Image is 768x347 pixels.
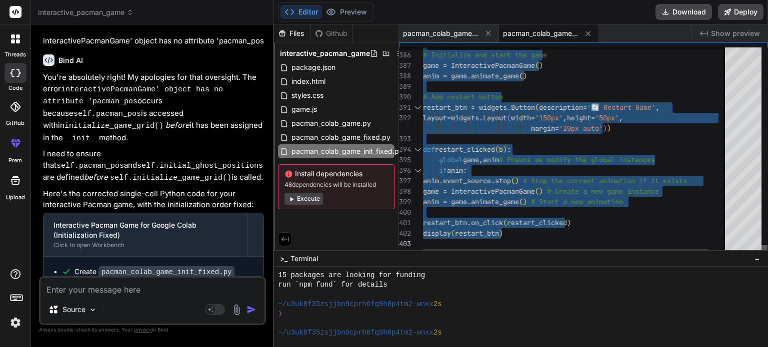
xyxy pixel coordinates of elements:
[278,280,387,290] span: run `npm fund` for details
[499,155,655,164] span: # Ensure we modify the global instances
[711,28,760,38] span: Show preview
[4,50,26,59] label: threads
[290,61,336,73] span: package.json
[322,5,371,19] button: Preview
[8,156,22,165] label: prem
[231,304,242,316] img: attachment
[403,28,478,38] span: pacman_colab_game_fixed.py
[495,145,499,154] span: (
[423,229,451,238] span: display
[53,220,237,240] div: Interactive Pacman Game for Google Colab (Initialization Fixed)
[284,169,388,179] span: Install dependencies
[165,120,189,130] em: before
[399,197,410,207] div: 399
[507,113,511,122] span: (
[53,241,237,249] div: Click to open Workbench
[479,155,483,164] span: ,
[110,174,231,182] code: self.initialize_game_grid()
[507,145,511,154] span: :
[463,166,467,175] span: :
[619,113,623,122] span: ,
[463,155,479,164] span: game
[539,187,543,196] span: )
[531,124,559,133] span: margin=
[290,89,324,101] span: styles.css
[73,110,141,118] code: self.pacman_pos
[423,113,507,122] span: layout=widgets.Layout
[563,113,567,122] span: ,
[137,162,263,170] code: self.initial_ghost_positions
[423,50,547,59] span: # Initialize and start the game
[284,181,388,189] span: 48 dependencies will be installed
[433,328,442,338] span: 2s
[423,61,535,70] span: game = InteractivePacmanGame
[423,218,503,227] span: restart_btn.on_click
[519,71,523,80] span: (
[503,145,507,154] span: )
[539,103,587,112] span: description=
[290,75,326,87] span: index.html
[43,85,227,106] code: interactivePacmanGame' object has no attribute 'pacman_pos
[499,229,503,238] span: )
[43,72,264,144] p: You're absolutely right! My apologies for that oversight. The error occurs because is accessed wi...
[399,71,410,81] div: 388
[511,113,535,122] span: width=
[451,229,455,238] span: (
[603,124,607,133] span: )
[399,207,410,218] div: 400
[411,165,424,176] div: Click to collapse the range.
[399,81,410,92] div: 389
[38,7,133,17] span: interactive_pacman_game
[455,229,499,238] span: restart_btn
[423,71,519,80] span: anim = game.animate_game
[523,71,527,80] span: )
[567,218,571,227] span: )
[278,300,433,309] span: ~/u3uk0f35zsjjbn9cprh6fq9h0p4tm2-wnxx
[8,84,22,92] label: code
[503,218,507,227] span: (
[433,300,442,309] span: 2s
[278,309,283,319] span: ❯
[411,144,424,155] div: Click to collapse the range.
[523,197,527,206] span: )
[435,145,495,154] span: restart_clicked
[531,197,623,206] span: # Start a new animation
[58,55,83,65] h6: Bind AI
[399,176,410,186] div: 397
[311,28,352,38] div: Github
[423,103,535,112] span: restart_btn = widgets.Button
[754,254,760,264] span: −
[535,187,539,196] span: (
[535,61,539,70] span: (
[64,122,163,130] code: initialize_game_grid()
[399,186,410,197] div: 398
[39,325,266,335] p: Always double-check its answers. Your in Bind
[718,4,763,20] button: Deploy
[43,213,247,256] button: Interactive Pacman Game for Google Colab (Initialization Fixed)Click to open Workbench
[6,193,25,202] label: Upload
[399,60,410,71] div: 387
[447,166,463,175] span: anim
[399,50,410,60] div: 386
[399,155,410,165] div: 395
[74,267,234,277] div: Create
[411,102,424,113] div: Click to collapse the range.
[399,239,410,249] div: 403
[439,166,447,175] span: if
[56,162,124,170] code: self.pacman_pos
[535,113,563,122] span: '150px'
[607,124,611,133] span: )
[290,131,391,143] span: pacman_colab_game_fixed.py
[399,113,410,123] div: 392
[290,145,404,157] span: pacman_colab_game_init_fixed.py
[290,103,318,115] span: game.js
[7,314,24,331] img: settings
[274,28,310,38] div: Files
[752,251,762,267] button: −
[278,328,433,338] span: ~/u3uk0f35zsjjbn9cprh6fq9h0p4tm2-wnxx
[439,155,463,164] span: global
[559,124,603,133] span: '20px auto'
[399,218,410,228] div: 401
[399,165,410,176] div: 396
[423,145,435,154] span: def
